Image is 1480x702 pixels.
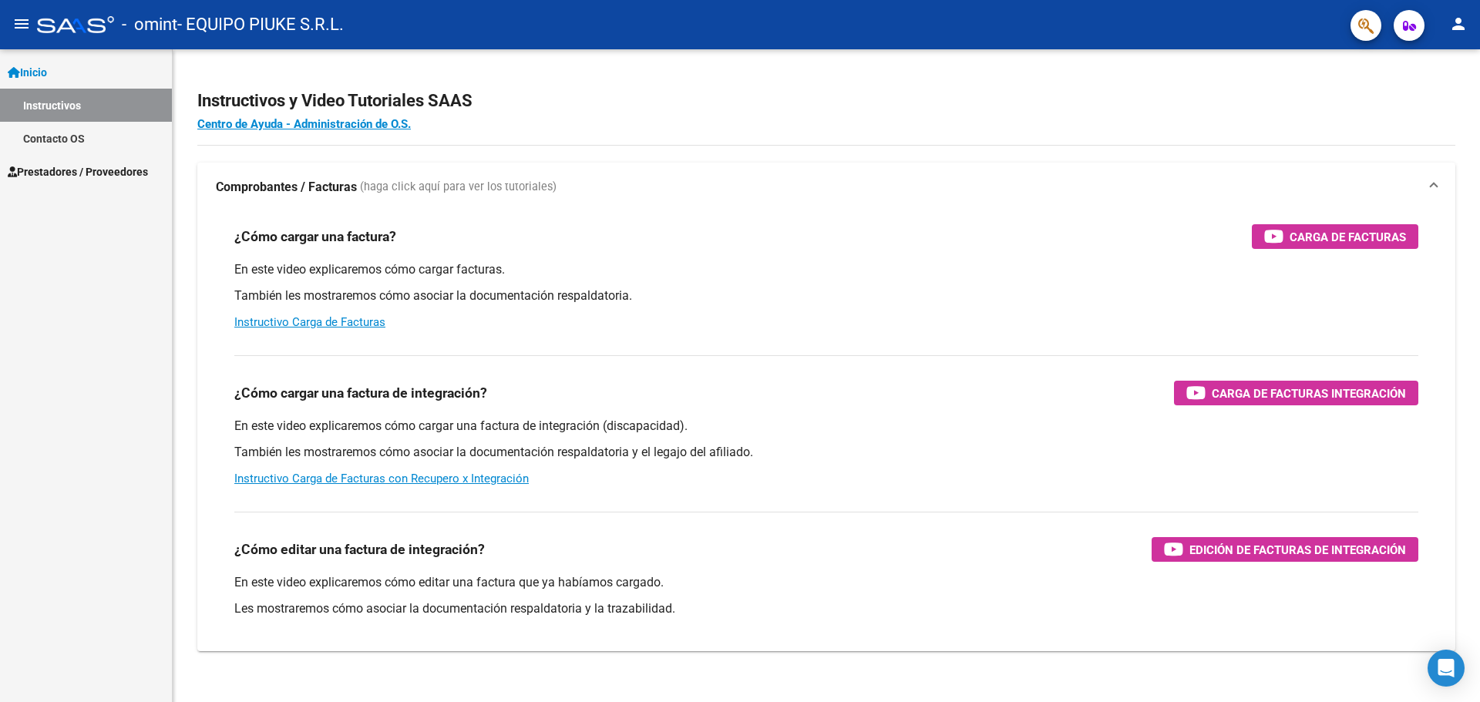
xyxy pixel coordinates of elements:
[234,574,1418,591] p: En este video explicaremos cómo editar una factura que ya habíamos cargado.
[1252,224,1418,249] button: Carga de Facturas
[1428,650,1465,687] div: Open Intercom Messenger
[234,444,1418,461] p: También les mostraremos cómo asociar la documentación respaldatoria y el legajo del afiliado.
[197,212,1455,651] div: Comprobantes / Facturas (haga click aquí para ver los tutoriales)
[8,64,47,81] span: Inicio
[12,15,31,33] mat-icon: menu
[1212,384,1406,403] span: Carga de Facturas Integración
[1174,381,1418,405] button: Carga de Facturas Integración
[8,163,148,180] span: Prestadores / Proveedores
[216,179,357,196] strong: Comprobantes / Facturas
[1189,540,1406,559] span: Edición de Facturas de integración
[1290,227,1406,247] span: Carga de Facturas
[234,226,396,247] h3: ¿Cómo cargar una factura?
[234,472,529,485] a: Instructivo Carga de Facturas con Recupero x Integración
[1152,537,1418,562] button: Edición de Facturas de integración
[197,117,411,131] a: Centro de Ayuda - Administración de O.S.
[197,163,1455,212] mat-expansion-panel-header: Comprobantes / Facturas (haga click aquí para ver los tutoriales)
[234,315,385,329] a: Instructivo Carga de Facturas
[234,539,485,560] h3: ¿Cómo editar una factura de integración?
[234,287,1418,304] p: También les mostraremos cómo asociar la documentación respaldatoria.
[197,86,1455,116] h2: Instructivos y Video Tutoriales SAAS
[234,600,1418,617] p: Les mostraremos cómo asociar la documentación respaldatoria y la trazabilidad.
[234,418,1418,435] p: En este video explicaremos cómo cargar una factura de integración (discapacidad).
[1449,15,1468,33] mat-icon: person
[234,261,1418,278] p: En este video explicaremos cómo cargar facturas.
[360,179,557,196] span: (haga click aquí para ver los tutoriales)
[234,382,487,404] h3: ¿Cómo cargar una factura de integración?
[177,8,344,42] span: - EQUIPO PIUKE S.R.L.
[122,8,177,42] span: - omint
